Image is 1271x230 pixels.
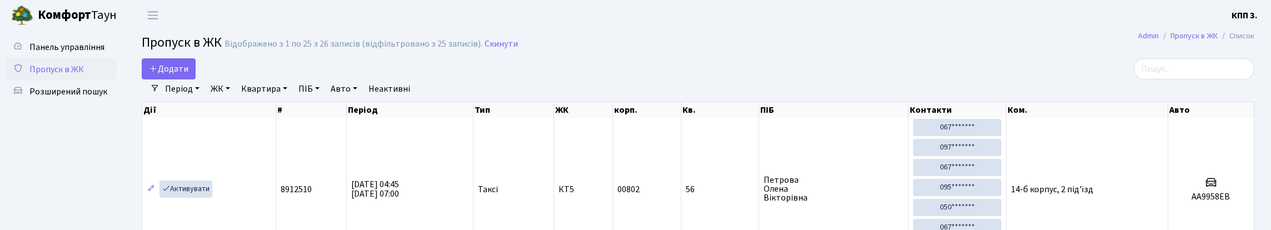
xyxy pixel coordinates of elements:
span: Таксі [478,185,498,194]
th: корп. [613,102,681,118]
span: Пропуск в ЖК [142,33,222,52]
th: Авто [1168,102,1254,118]
span: [DATE] 04:45 [DATE] 07:00 [351,178,399,200]
a: Пропуск в ЖК [1170,30,1218,42]
th: Тип [473,102,554,118]
span: Панель управління [29,41,104,53]
span: Додати [149,63,188,75]
a: КПП 3. [1232,9,1258,22]
a: Скинути [485,39,518,49]
a: Панель управління [6,36,117,58]
span: КТ5 [559,185,608,194]
th: Дії [142,102,276,118]
a: Admin [1138,30,1159,42]
img: logo.png [11,4,33,27]
span: Петрова Олена Вікторівна [764,176,904,202]
a: Квартира [237,79,292,98]
th: Контакти [909,102,1006,118]
span: 56 [686,185,755,194]
a: Період [161,79,204,98]
a: Авто [326,79,362,98]
th: Період [347,102,473,118]
div: Відображено з 1 по 25 з 26 записів (відфільтровано з 25 записів). [225,39,482,49]
b: Комфорт [38,6,91,24]
th: Кв. [681,102,760,118]
a: ПІБ [294,79,324,98]
a: Активувати [160,181,212,198]
th: Ком. [1006,102,1168,118]
span: 8912510 [281,183,312,196]
th: # [276,102,347,118]
input: Пошук... [1134,58,1254,79]
a: ЖК [206,79,235,98]
a: Розширений пошук [6,81,117,103]
a: Пропуск в ЖК [6,58,117,81]
a: Додати [142,58,196,79]
span: 14-б корпус, 2 під'їзд [1011,183,1093,196]
nav: breadcrumb [1122,24,1271,48]
h5: АА9958ЕВ [1173,192,1249,202]
th: ПІБ [759,102,909,118]
span: Пропуск в ЖК [29,63,84,76]
span: Розширений пошук [29,86,107,98]
a: Неактивні [364,79,415,98]
button: Переключити навігацію [139,6,167,24]
span: 00802 [617,183,640,196]
th: ЖК [554,102,613,118]
li: Список [1218,30,1254,42]
span: Таун [38,6,117,25]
